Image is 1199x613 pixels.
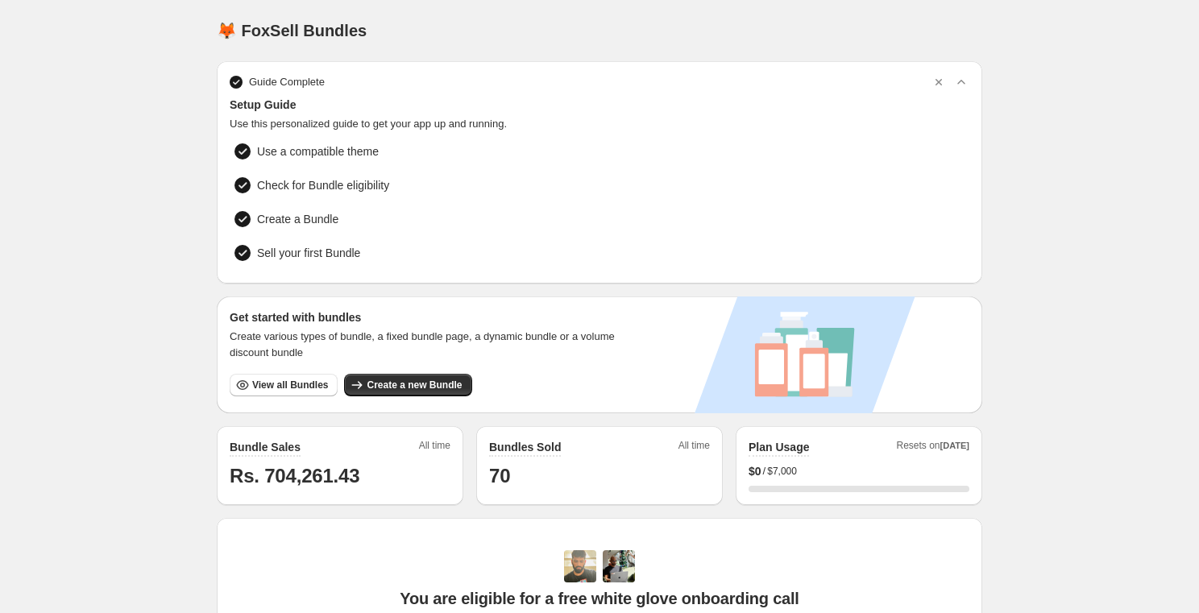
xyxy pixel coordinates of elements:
[749,439,809,455] h2: Plan Usage
[940,441,969,450] span: [DATE]
[230,309,630,325] h3: Get started with bundles
[257,245,360,261] span: Sell your first Bundle
[230,329,630,361] span: Create various types of bundle, a fixed bundle page, a dynamic bundle or a volume discount bundle
[489,439,561,455] h2: Bundles Sold
[252,379,328,391] span: View all Bundles
[767,465,797,478] span: $7,000
[257,211,338,227] span: Create a Bundle
[489,463,710,489] h1: 70
[257,143,379,159] span: Use a compatible theme
[603,550,635,582] img: Prakhar
[749,463,969,479] div: /
[249,74,325,90] span: Guide Complete
[217,21,367,40] h1: 🦊 FoxSell Bundles
[230,374,338,396] button: View all Bundles
[367,379,462,391] span: Create a new Bundle
[230,97,969,113] span: Setup Guide
[230,439,301,455] h2: Bundle Sales
[230,116,969,132] span: Use this personalized guide to get your app up and running.
[257,177,389,193] span: Check for Bundle eligibility
[749,463,761,479] span: $ 0
[400,589,799,608] span: You are eligible for a free white glove onboarding call
[678,439,710,457] span: All time
[419,439,450,457] span: All time
[344,374,471,396] button: Create a new Bundle
[564,550,596,582] img: Adi
[230,463,450,489] h1: Rs. 704,261.43
[897,439,970,457] span: Resets on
